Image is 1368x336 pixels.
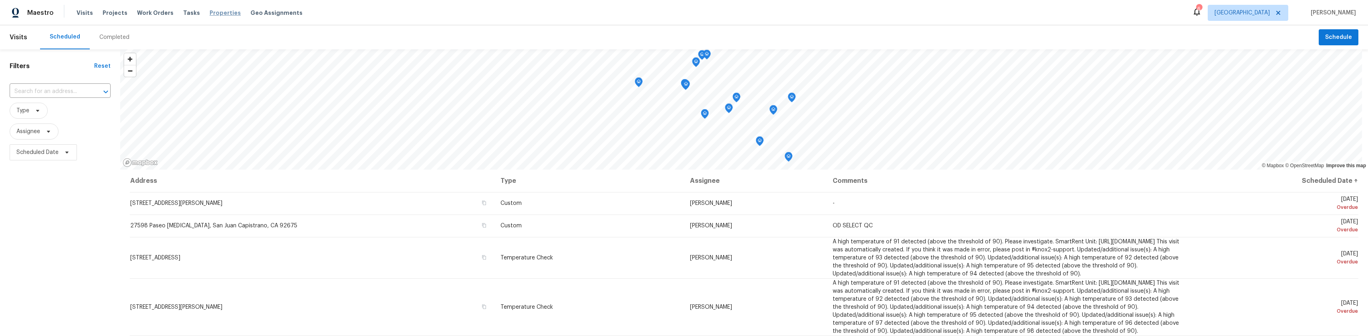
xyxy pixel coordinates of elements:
div: Map marker [635,77,643,90]
th: Assignee [684,170,826,192]
div: Overdue [1201,258,1358,266]
div: Map marker [682,80,690,93]
div: Map marker [692,57,700,70]
a: Improve this map [1326,163,1366,168]
canvas: Map [120,49,1362,170]
button: Copy Address [480,199,488,206]
span: Projects [103,9,127,17]
div: Map marker [732,93,740,105]
span: OD SELECT QC [833,223,873,229]
div: Map marker [769,105,777,117]
span: Tasks [183,10,200,16]
span: - [833,200,835,206]
span: [PERSON_NAME] [690,304,732,310]
span: Schedule [1325,32,1352,43]
span: Visits [10,28,27,46]
button: Copy Address [480,254,488,261]
span: Temperature Check [500,304,553,310]
div: Map marker [785,152,793,164]
button: Copy Address [480,303,488,310]
span: [PERSON_NAME] [690,223,732,229]
div: Map marker [682,80,690,92]
div: Map marker [788,93,796,105]
h1: Filters [10,62,94,70]
a: OpenStreetMap [1285,163,1324,168]
span: [PERSON_NAME] [1307,9,1356,17]
div: Scheduled [50,33,80,41]
div: Overdue [1201,203,1358,211]
span: Visits [77,9,93,17]
div: 6 [1196,5,1202,13]
span: Maestro [27,9,54,17]
span: Assignee [16,128,40,136]
span: 27598 Paseo [MEDICAL_DATA], San Juan Capistrano, CA 92675 [130,223,297,229]
th: Address [130,170,494,192]
div: Reset [94,62,111,70]
div: Completed [99,33,129,41]
button: Copy Address [480,222,488,229]
div: Map marker [698,50,706,63]
div: Map marker [681,79,689,91]
span: Custom [500,223,522,229]
span: Temperature Check [500,255,553,261]
span: [STREET_ADDRESS][PERSON_NAME] [130,200,222,206]
div: Map marker [725,103,733,116]
div: Map marker [756,136,764,149]
th: Type [494,170,684,192]
span: [DATE] [1201,251,1358,266]
span: Geo Assignments [250,9,303,17]
span: Work Orders [137,9,174,17]
th: Comments [826,170,1195,192]
span: Properties [210,9,241,17]
span: [DATE] [1201,219,1358,234]
span: [STREET_ADDRESS][PERSON_NAME] [130,304,222,310]
div: Overdue [1201,307,1358,315]
input: Search for an address... [10,85,88,98]
div: Overdue [1201,226,1358,234]
span: [PERSON_NAME] [690,255,732,261]
span: [STREET_ADDRESS] [130,255,180,261]
div: Map marker [703,50,711,62]
span: Scheduled Date [16,148,59,156]
span: Type [16,107,29,115]
div: Map marker [701,109,709,121]
a: Mapbox [1262,163,1284,168]
span: A high temperature of 91 detected (above the threshold of 90). Please investigate. SmartRent Unit... [833,280,1179,334]
button: Zoom in [124,53,136,65]
span: [DATE] [1201,300,1358,315]
button: Open [100,86,111,97]
button: Zoom out [124,65,136,77]
span: Custom [500,200,522,206]
span: A high temperature of 91 detected (above the threshold of 90). Please investigate. SmartRent Unit... [833,239,1179,277]
span: [GEOGRAPHIC_DATA] [1215,9,1270,17]
th: Scheduled Date ↑ [1195,170,1358,192]
a: Mapbox homepage [123,158,158,167]
span: [PERSON_NAME] [690,200,732,206]
span: [DATE] [1201,196,1358,211]
button: Schedule [1319,29,1358,46]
